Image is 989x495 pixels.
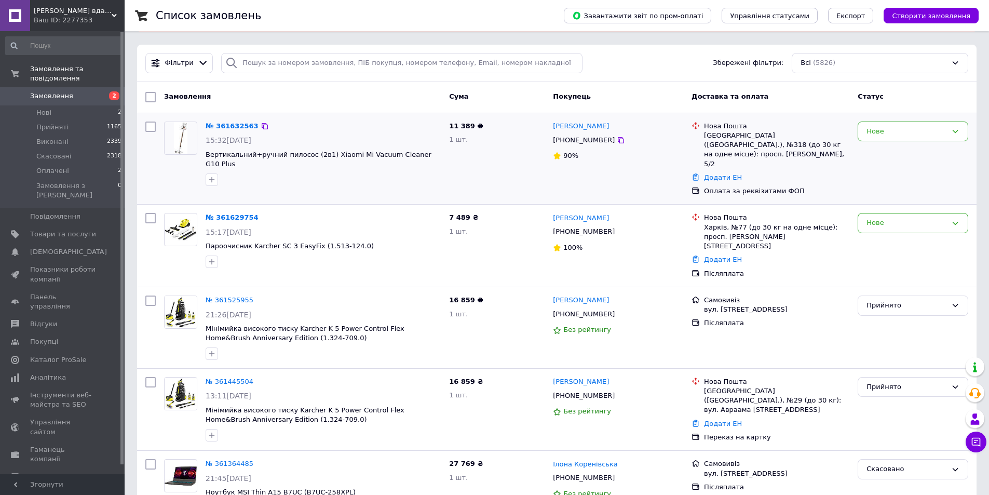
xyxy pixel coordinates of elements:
[553,310,615,318] span: [PHONE_NUMBER]
[107,152,121,161] span: 2318
[206,242,374,250] a: Пароочисник Karcher SC 3 EasyFix (1.513-124.0)
[449,136,468,143] span: 1 шт.
[704,420,742,427] a: Додати ЕН
[30,212,80,221] span: Повідомлення
[828,8,874,23] button: Експорт
[107,123,121,132] span: 1165
[801,58,811,68] span: Всі
[449,122,483,130] span: 11 389 ₴
[704,173,742,181] a: Додати ЕН
[449,228,468,235] span: 1 шт.
[704,483,849,492] div: Післяплата
[36,123,69,132] span: Прийняті
[164,377,197,410] a: Фото товару
[206,296,253,304] a: № 361525955
[30,265,96,284] span: Показники роботи компанії
[164,296,197,329] a: Фото товару
[866,464,947,475] div: Скасовано
[704,223,849,251] div: Харків, №77 (до 30 кг на одне місце): просп. [PERSON_NAME][STREET_ADDRESS]
[713,58,783,68] span: Збережені фільтри:
[553,92,591,100] span: Покупець
[30,230,96,239] span: Товари та послуги
[30,64,125,83] span: Замовлення та повідомлення
[553,474,615,481] span: [PHONE_NUMBER]
[118,181,121,200] span: 0
[34,16,125,25] div: Ваш ID: 2277353
[164,122,197,155] a: Фото товару
[866,126,947,137] div: Нове
[206,325,404,342] a: Мінімийка високого тиску Karcher K 5 Power Control Flex Home&Brush Anniversary Edition (1.324-709.0)
[30,391,96,409] span: Інструменти веб-майстра та SEO
[704,469,849,478] div: вул. [STREET_ADDRESS]
[884,8,979,23] button: Створити замовлення
[164,213,197,246] a: Фото товару
[692,92,768,100] span: Доставка та оплата
[553,392,615,399] span: [PHONE_NUMBER]
[704,122,849,131] div: Нова Пошта
[206,392,251,400] span: 13:11[DATE]
[30,91,73,101] span: Замовлення
[30,319,57,329] span: Відгуки
[704,377,849,386] div: Нова Пошта
[704,131,849,169] div: [GEOGRAPHIC_DATA] ([GEOGRAPHIC_DATA].), №318 (до 30 кг на одне місце): просп. [PERSON_NAME], 5/2
[165,466,197,486] img: Фото товару
[165,219,197,241] img: Фото товару
[730,12,809,20] span: Управління статусами
[866,300,947,311] div: Прийнято
[449,213,478,221] span: 7 489 ₴
[206,228,251,236] span: 15:17[DATE]
[704,296,849,305] div: Самовивіз
[449,310,468,318] span: 1 шт.
[704,269,849,278] div: Післяплата
[30,247,107,257] span: [DEMOGRAPHIC_DATA]
[36,137,69,146] span: Виконані
[36,166,69,176] span: Оплачені
[206,213,259,221] a: № 361629754
[449,92,468,100] span: Cума
[164,459,197,492] a: Фото товару
[107,137,121,146] span: 2339
[704,386,849,415] div: [GEOGRAPHIC_DATA] ([GEOGRAPHIC_DATA].), №29 (до 30 кг): вул. Авраама [STREET_ADDRESS]
[704,213,849,222] div: Нова Пошта
[206,151,431,168] a: Вертикальний+ручний пилосос (2в1) Xiaomi Mi Vacuum Cleaner G10 Plus
[30,445,96,464] span: Гаманець компанії
[966,432,986,452] button: Чат з покупцем
[449,474,468,481] span: 1 шт.
[449,296,483,304] span: 16 859 ₴
[30,373,66,382] span: Аналітика
[164,92,211,100] span: Замовлення
[572,11,703,20] span: Завантажити звіт по пром-оплаті
[553,460,618,470] a: Ілона Коренівська
[704,433,849,442] div: Переказ на картку
[118,108,121,117] span: 2
[553,122,609,131] a: [PERSON_NAME]
[553,377,609,387] a: [PERSON_NAME]
[858,92,884,100] span: Статус
[563,407,611,415] span: Без рейтингу
[118,166,121,176] span: 2
[553,228,615,235] span: [PHONE_NUMBER]
[866,218,947,229] div: Нове
[813,59,835,66] span: (5826)
[36,181,118,200] span: Замовлення з [PERSON_NAME]
[36,152,72,161] span: Скасовані
[873,11,979,19] a: Створити замовлення
[30,292,96,311] span: Панель управління
[704,256,742,263] a: Додати ЕН
[722,8,818,23] button: Управління статусами
[563,152,578,159] span: 90%
[449,460,483,467] span: 27 769 ₴
[221,53,582,73] input: Пошук за номером замовлення, ПІБ покупця, номером телефону, Email, номером накладної
[449,378,483,385] span: 16 859 ₴
[165,378,197,410] img: Фото товару
[206,474,251,483] span: 21:45[DATE]
[36,108,51,117] span: Нові
[553,296,609,305] a: [PERSON_NAME]
[30,355,86,365] span: Каталог ProSale
[553,136,615,144] span: [PHONE_NUMBER]
[206,136,251,144] span: 15:32[DATE]
[866,382,947,393] div: Прийнято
